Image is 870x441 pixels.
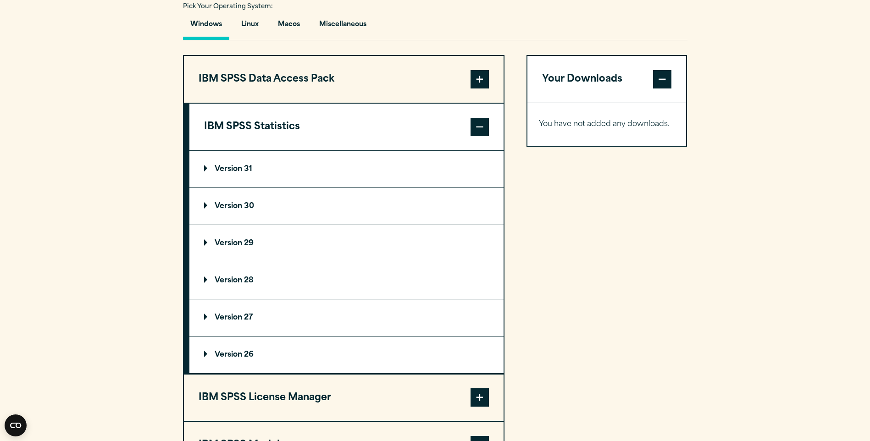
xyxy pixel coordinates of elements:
[183,14,229,40] button: Windows
[204,240,254,247] p: Version 29
[189,150,504,374] div: IBM SPSS Statistics
[189,104,504,150] button: IBM SPSS Statistics
[312,14,374,40] button: Miscellaneous
[189,262,504,299] summary: Version 28
[527,56,687,103] button: Your Downloads
[184,375,504,421] button: IBM SPSS License Manager
[204,277,254,284] p: Version 28
[204,165,252,173] p: Version 31
[204,203,254,210] p: Version 30
[183,4,273,10] span: Pick Your Operating System:
[539,118,675,131] p: You have not added any downloads.
[5,414,27,436] button: Open CMP widget
[204,351,254,358] p: Version 26
[271,14,307,40] button: Macos
[189,299,504,336] summary: Version 27
[184,56,504,103] button: IBM SPSS Data Access Pack
[189,336,504,373] summary: Version 26
[527,103,687,146] div: Your Downloads
[234,14,266,40] button: Linux
[189,151,504,187] summary: Version 31
[204,314,253,321] p: Version 27
[189,225,504,262] summary: Version 29
[189,188,504,225] summary: Version 30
